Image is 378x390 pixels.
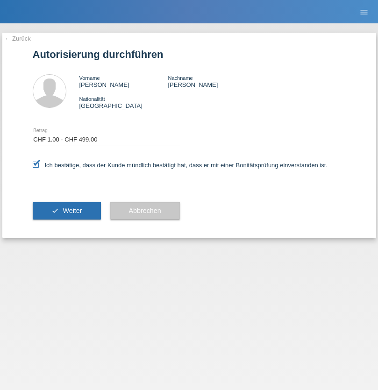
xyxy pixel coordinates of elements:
[110,202,180,220] button: Abbrechen
[79,75,100,81] span: Vorname
[168,75,193,81] span: Nachname
[33,162,328,169] label: Ich bestätige, dass der Kunde mündlich bestätigt hat, dass er mit einer Bonitätsprüfung einversta...
[5,35,31,42] a: ← Zurück
[79,74,168,88] div: [PERSON_NAME]
[79,96,105,102] span: Nationalität
[33,49,346,60] h1: Autorisierung durchführen
[33,202,101,220] button: check Weiter
[355,9,373,14] a: menu
[168,74,257,88] div: [PERSON_NAME]
[129,207,161,214] span: Abbrechen
[79,95,168,109] div: [GEOGRAPHIC_DATA]
[51,207,59,214] i: check
[63,207,82,214] span: Weiter
[359,7,369,17] i: menu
